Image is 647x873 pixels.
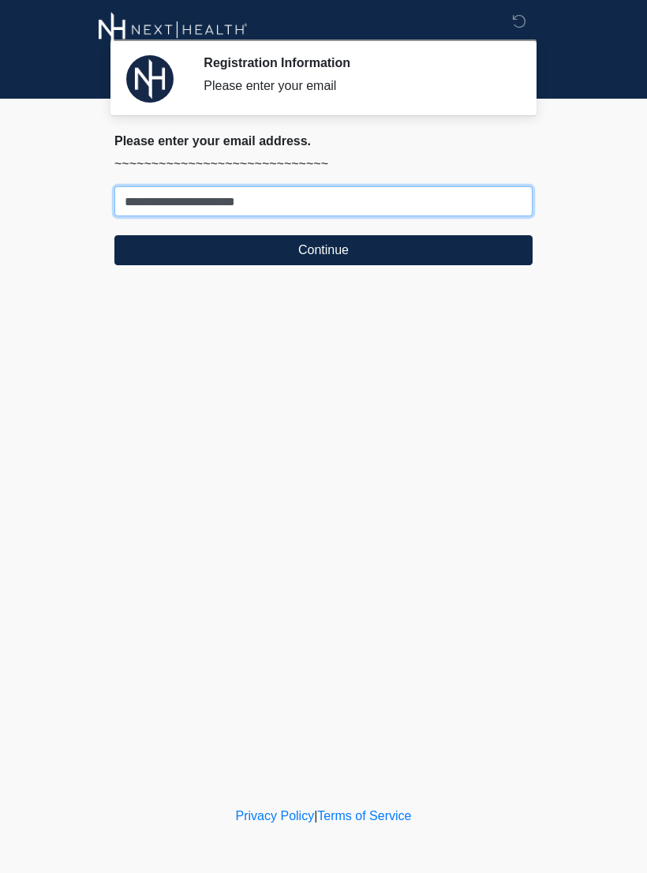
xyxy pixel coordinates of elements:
a: Privacy Policy [236,809,315,822]
button: Continue [114,235,533,265]
h2: Registration Information [204,55,509,70]
div: Please enter your email [204,77,509,96]
p: ~~~~~~~~~~~~~~~~~~~~~~~~~~~~~ [114,155,533,174]
img: Next-Health Montecito Logo [99,12,248,47]
a: Terms of Service [317,809,411,822]
img: Agent Avatar [126,55,174,103]
a: | [314,809,317,822]
h2: Please enter your email address. [114,133,533,148]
